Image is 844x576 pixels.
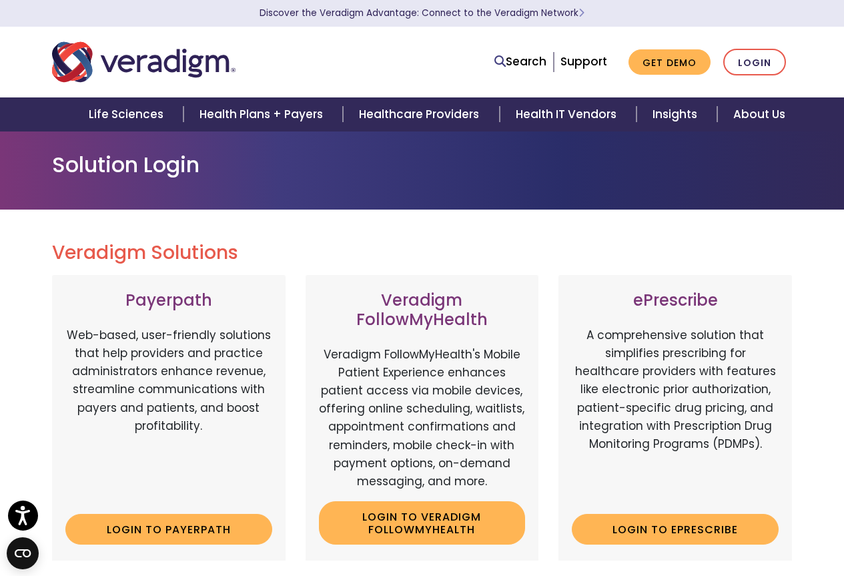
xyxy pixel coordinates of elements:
[319,291,526,330] h3: Veradigm FollowMyHealth
[52,152,793,178] h1: Solution Login
[572,514,779,545] a: Login to ePrescribe
[723,49,786,76] a: Login
[7,537,39,569] button: Open CMP widget
[65,514,272,545] a: Login to Payerpath
[500,97,637,131] a: Health IT Vendors
[319,501,526,545] a: Login to Veradigm FollowMyHealth
[65,326,272,503] p: Web-based, user-friendly solutions that help providers and practice administrators enhance revenu...
[572,326,779,503] p: A comprehensive solution that simplifies prescribing for healthcare providers with features like ...
[260,7,584,19] a: Discover the Veradigm Advantage: Connect to the Veradigm NetworkLearn More
[52,40,236,84] img: Veradigm logo
[65,291,272,310] h3: Payerpath
[343,97,499,131] a: Healthcare Providers
[637,97,717,131] a: Insights
[578,7,584,19] span: Learn More
[628,49,711,75] a: Get Demo
[319,346,526,491] p: Veradigm FollowMyHealth's Mobile Patient Experience enhances patient access via mobile devices, o...
[494,53,546,71] a: Search
[560,53,607,69] a: Support
[73,97,183,131] a: Life Sciences
[52,242,793,264] h2: Veradigm Solutions
[717,97,801,131] a: About Us
[572,291,779,310] h3: ePrescribe
[183,97,343,131] a: Health Plans + Payers
[578,509,828,560] iframe: Drift Chat Widget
